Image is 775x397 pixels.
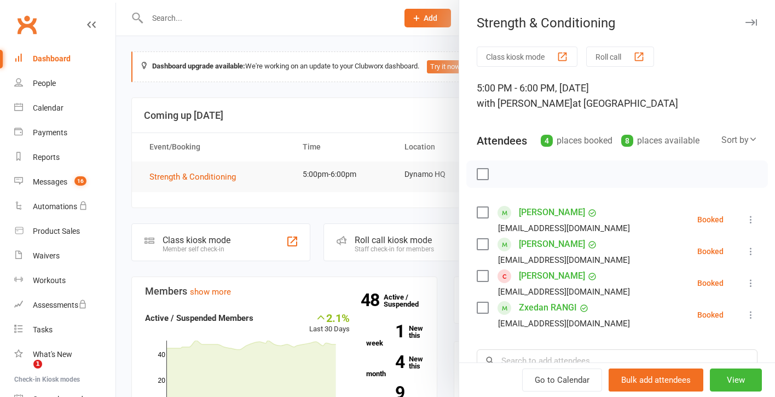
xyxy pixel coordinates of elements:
[498,285,630,299] div: [EMAIL_ADDRESS][DOMAIN_NAME]
[572,97,678,109] span: at [GEOGRAPHIC_DATA]
[498,221,630,235] div: [EMAIL_ADDRESS][DOMAIN_NAME]
[710,369,762,392] button: View
[33,350,72,359] div: What's New
[477,97,572,109] span: with [PERSON_NAME]
[33,360,42,369] span: 1
[519,235,585,253] a: [PERSON_NAME]
[697,311,724,319] div: Booked
[477,349,757,372] input: Search to add attendees
[459,15,775,31] div: Strength & Conditioning
[477,133,527,148] div: Attendees
[13,11,41,38] a: Clubworx
[721,133,757,147] div: Sort by
[33,276,66,285] div: Workouts
[14,342,115,367] a: What's New
[697,279,724,287] div: Booked
[519,204,585,221] a: [PERSON_NAME]
[74,176,86,186] span: 16
[33,325,53,334] div: Tasks
[33,153,60,162] div: Reports
[621,135,633,147] div: 8
[522,369,602,392] a: Go to Calendar
[33,227,80,235] div: Product Sales
[14,268,115,293] a: Workouts
[697,216,724,223] div: Booked
[14,120,115,145] a: Payments
[621,133,699,148] div: places available
[541,135,553,147] div: 4
[477,47,577,67] button: Class kiosk mode
[519,267,585,285] a: [PERSON_NAME]
[586,47,654,67] button: Roll call
[33,202,77,211] div: Automations
[14,293,115,318] a: Assessments
[33,54,71,63] div: Dashboard
[14,145,115,170] a: Reports
[14,194,115,219] a: Automations
[498,253,630,267] div: [EMAIL_ADDRESS][DOMAIN_NAME]
[14,71,115,96] a: People
[33,177,67,186] div: Messages
[519,299,577,317] a: Zxedan RANGI
[33,128,67,137] div: Payments
[14,244,115,268] a: Waivers
[609,369,703,392] button: Bulk add attendees
[477,80,757,111] div: 5:00 PM - 6:00 PM, [DATE]
[33,103,63,112] div: Calendar
[14,96,115,120] a: Calendar
[33,301,87,309] div: Assessments
[14,219,115,244] a: Product Sales
[11,360,37,386] iframe: Intercom live chat
[33,79,56,88] div: People
[33,251,60,260] div: Waivers
[498,317,630,331] div: [EMAIL_ADDRESS][DOMAIN_NAME]
[541,133,612,148] div: places booked
[697,248,724,255] div: Booked
[14,318,115,342] a: Tasks
[14,47,115,71] a: Dashboard
[14,170,115,194] a: Messages 16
